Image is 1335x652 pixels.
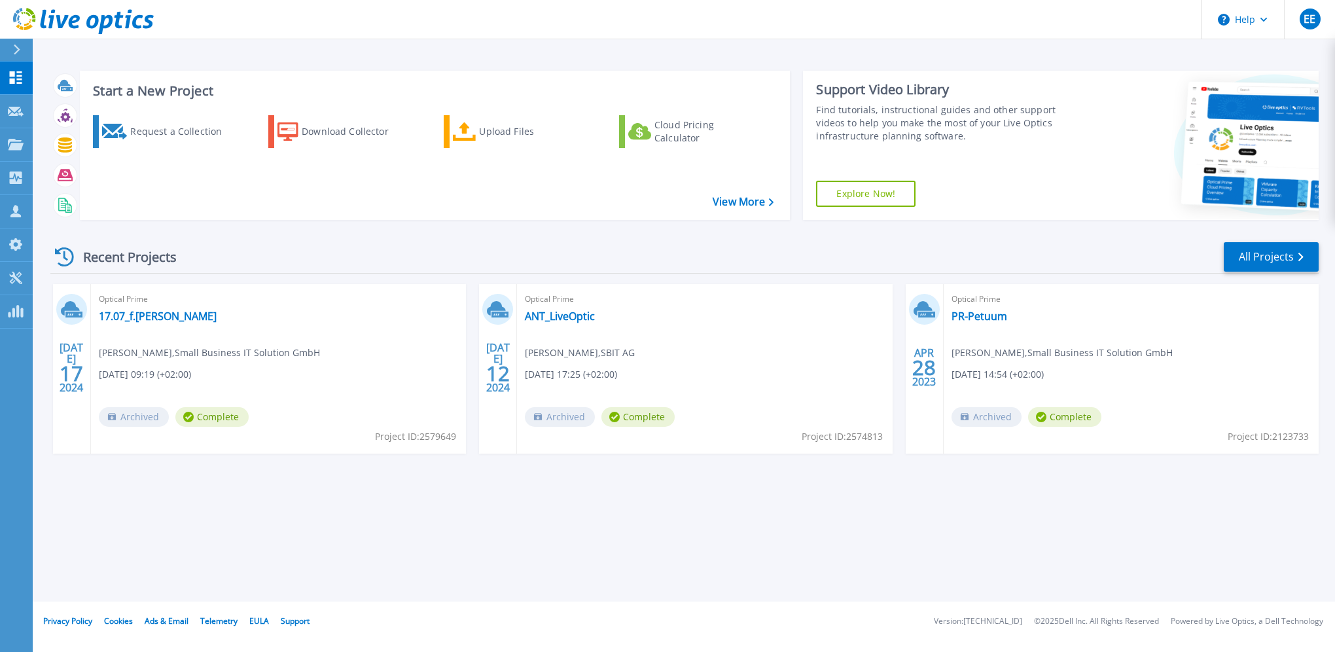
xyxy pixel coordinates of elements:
span: Project ID: 2123733 [1228,429,1309,444]
a: Cookies [104,615,133,626]
a: ANT_LiveOptic [525,310,595,323]
li: Powered by Live Optics, a Dell Technology [1171,617,1323,626]
div: Upload Files [479,118,584,145]
div: APR 2023 [912,344,936,391]
span: 28 [912,362,936,373]
a: Request a Collection [93,115,239,148]
a: All Projects [1224,242,1319,272]
div: Download Collector [302,118,406,145]
div: Find tutorials, instructional guides and other support videos to help you make the most of your L... [816,103,1080,143]
span: Complete [601,407,675,427]
div: Recent Projects [50,241,194,273]
a: 17.07_f.[PERSON_NAME] [99,310,217,323]
a: Telemetry [200,615,238,626]
div: [DATE] 2024 [486,344,510,391]
div: Request a Collection [130,118,235,145]
span: 12 [486,368,510,379]
a: Download Collector [268,115,414,148]
li: © 2025 Dell Inc. All Rights Reserved [1034,617,1159,626]
a: Cloud Pricing Calculator [619,115,765,148]
span: Complete [175,407,249,427]
span: 17 [60,368,83,379]
span: Project ID: 2579649 [375,429,456,444]
span: Archived [952,407,1022,427]
div: Support Video Library [816,81,1080,98]
span: EE [1304,14,1315,24]
span: [DATE] 14:54 (+02:00) [952,367,1044,382]
h3: Start a New Project [93,84,774,98]
span: [PERSON_NAME] , Small Business IT Solution GmbH [99,346,320,360]
span: [DATE] 17:25 (+02:00) [525,367,617,382]
span: Complete [1028,407,1101,427]
span: Project ID: 2574813 [802,429,883,444]
div: Cloud Pricing Calculator [654,118,759,145]
span: Archived [525,407,595,427]
span: Archived [99,407,169,427]
a: View More [713,196,774,208]
a: PR-Petuum [952,310,1007,323]
a: EULA [249,615,269,626]
div: [DATE] 2024 [59,344,84,391]
span: [DATE] 09:19 (+02:00) [99,367,191,382]
span: [PERSON_NAME] , SBIT AG [525,346,635,360]
span: Optical Prime [99,292,458,306]
span: Optical Prime [952,292,1311,306]
a: Support [281,615,310,626]
span: Optical Prime [525,292,884,306]
span: [PERSON_NAME] , Small Business IT Solution GmbH [952,346,1173,360]
a: Privacy Policy [43,615,92,626]
a: Explore Now! [816,181,916,207]
a: Ads & Email [145,615,188,626]
a: Upload Files [444,115,590,148]
li: Version: [TECHNICAL_ID] [934,617,1022,626]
